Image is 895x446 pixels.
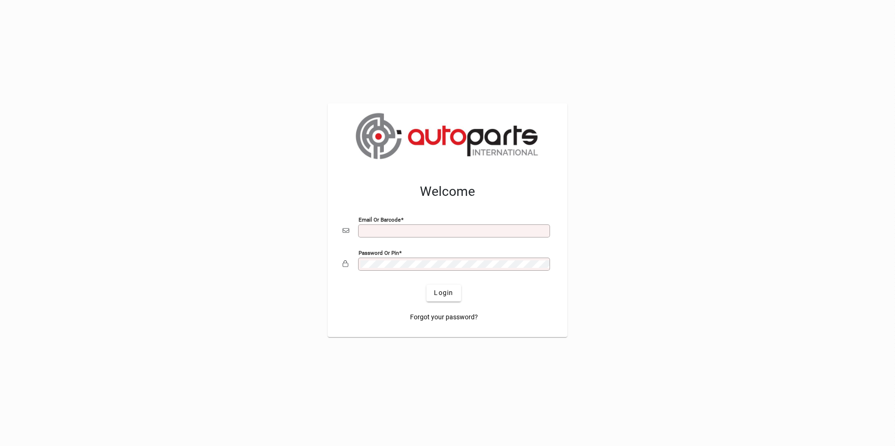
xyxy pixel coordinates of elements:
[343,184,552,200] h2: Welcome
[359,216,401,223] mat-label: Email or Barcode
[359,249,399,256] mat-label: Password or Pin
[426,285,461,302] button: Login
[406,309,482,326] a: Forgot your password?
[434,288,453,298] span: Login
[410,312,478,322] span: Forgot your password?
